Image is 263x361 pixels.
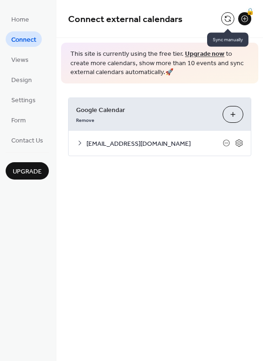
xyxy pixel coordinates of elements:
[6,72,38,87] a: Design
[11,136,43,146] span: Contact Us
[70,50,249,77] span: This site is currently using the free tier. to create more calendars, show more than 10 events an...
[6,112,31,128] a: Form
[11,96,36,105] span: Settings
[86,139,223,149] span: [EMAIL_ADDRESS][DOMAIN_NAME]
[11,15,29,25] span: Home
[6,132,49,148] a: Contact Us
[76,105,215,115] span: Google Calendar
[13,167,42,177] span: Upgrade
[6,162,49,180] button: Upgrade
[6,52,34,67] a: Views
[6,31,42,47] a: Connect
[6,11,35,27] a: Home
[185,48,224,60] a: Upgrade now
[11,35,36,45] span: Connect
[6,92,41,107] a: Settings
[207,32,248,46] span: Sync manually
[11,116,26,126] span: Form
[11,75,32,85] span: Design
[11,55,29,65] span: Views
[76,117,94,123] span: Remove
[68,10,183,29] span: Connect external calendars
